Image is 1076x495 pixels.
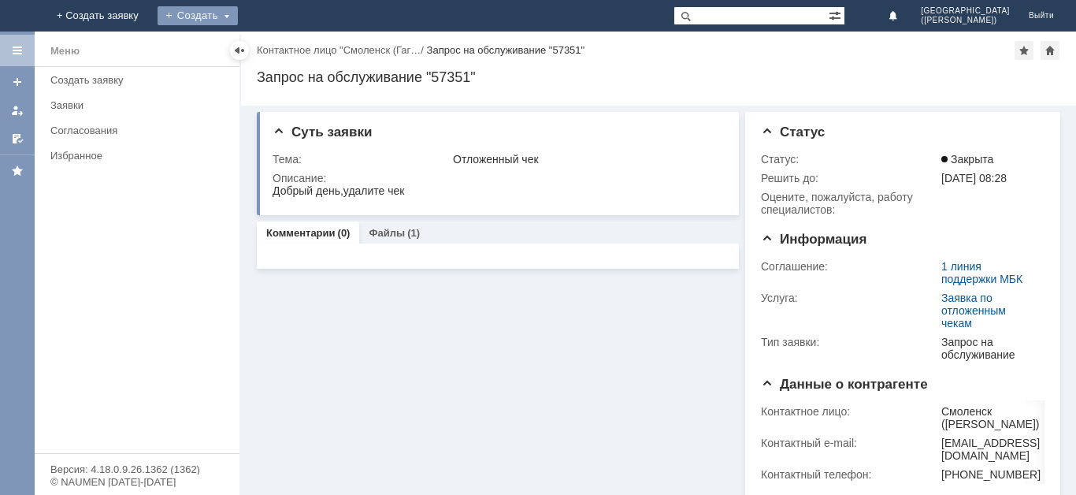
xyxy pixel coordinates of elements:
[761,260,938,273] div: Соглашение:
[941,260,1022,285] a: 1 линия поддержки МБК
[761,292,938,304] div: Услуга:
[273,172,722,184] div: Описание:
[761,405,938,418] div: Контактное лицо:
[1041,41,1059,60] div: Сделать домашней страницей
[761,232,866,247] span: Информация
[50,99,230,111] div: Заявки
[761,437,938,449] div: Контактный e-mail:
[761,468,938,481] div: Контактный телефон:
[941,172,1007,184] span: [DATE] 08:28
[761,172,938,184] div: Решить до:
[44,68,236,92] a: Создать заявку
[921,16,1010,25] span: ([PERSON_NAME])
[158,6,238,25] div: Создать
[257,69,1060,85] div: Запрос на обслуживание "57351"
[50,150,213,162] div: Избранное
[941,437,1041,462] div: [EMAIL_ADDRESS][DOMAIN_NAME]
[941,405,1041,430] div: Смоленск ([PERSON_NAME])
[44,118,236,143] a: Согласования
[338,227,351,239] div: (0)
[50,42,80,61] div: Меню
[257,44,421,56] a: Контактное лицо "Смоленск (Гаг…
[407,227,420,239] div: (1)
[5,126,30,151] a: Мои согласования
[44,93,236,117] a: Заявки
[50,477,224,487] div: © NAUMEN [DATE]-[DATE]
[921,6,1010,16] span: [GEOGRAPHIC_DATA]
[941,468,1041,481] div: [PHONE_NUMBER]
[761,336,938,348] div: Тип заявки:
[266,227,336,239] a: Комментарии
[1015,41,1033,60] div: Добавить в избранное
[427,44,585,56] div: Запрос на обслуживание "57351"
[273,125,372,140] span: Суть заявки
[230,41,249,60] div: Скрыть меню
[761,153,938,166] div: Статус:
[369,227,405,239] a: Файлы
[50,74,230,86] div: Создать заявку
[273,153,450,166] div: Тема:
[50,125,230,136] div: Согласования
[761,377,928,392] span: Данные о контрагенте
[761,191,938,216] div: Oцените, пожалуйста, работу специалистов:
[941,292,1006,329] a: Заявка по отложенным чекам
[829,7,844,22] span: Расширенный поиск
[941,153,993,166] span: Закрыта
[941,336,1038,361] div: Запрос на обслуживание
[257,44,427,56] div: /
[5,69,30,95] a: Создать заявку
[761,125,825,140] span: Статус
[453,153,718,166] div: Отложенный чек
[50,464,224,475] div: Версия: 4.18.0.9.26.1362 (1362)
[5,98,30,123] a: Мои заявки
